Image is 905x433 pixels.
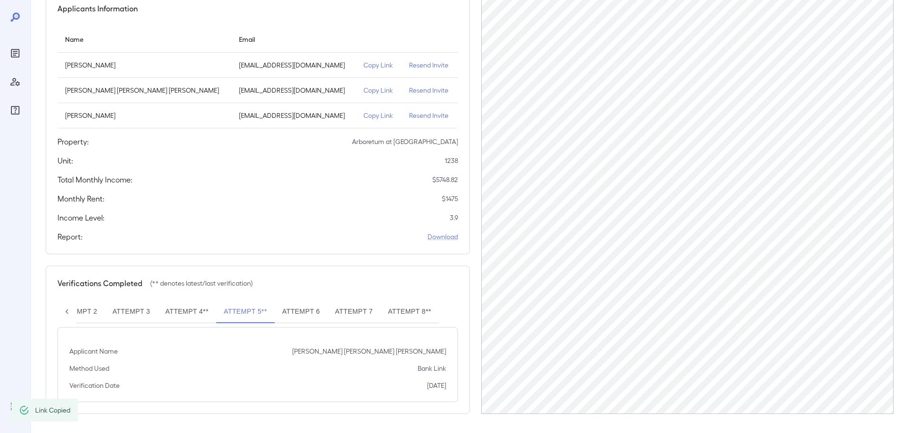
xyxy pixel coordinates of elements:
[327,300,380,323] button: Attempt 7
[158,300,216,323] button: Attempt 4**
[409,111,450,120] p: Resend Invite
[52,300,105,323] button: Attempt 2
[105,300,158,323] button: Attempt 3
[65,86,224,95] p: [PERSON_NAME] [PERSON_NAME] [PERSON_NAME]
[363,111,394,120] p: Copy Link
[57,212,105,223] h5: Income Level:
[35,402,70,419] div: Link Copied
[292,346,446,356] p: [PERSON_NAME] [PERSON_NAME] [PERSON_NAME]
[428,232,458,241] a: Download
[216,300,275,323] button: Attempt 5**
[8,46,23,61] div: Reports
[65,111,224,120] p: [PERSON_NAME]
[57,278,143,289] h5: Verifications Completed
[57,136,89,147] h5: Property:
[363,86,394,95] p: Copy Link
[57,26,458,128] table: simple table
[57,155,73,166] h5: Unit:
[57,3,138,14] h5: Applicants Information
[231,26,356,53] th: Email
[57,231,83,242] h5: Report:
[69,381,120,390] p: Verification Date
[65,60,224,70] p: [PERSON_NAME]
[381,300,439,323] button: Attempt 8**
[275,300,327,323] button: Attempt 6
[239,60,348,70] p: [EMAIL_ADDRESS][DOMAIN_NAME]
[69,364,109,373] p: Method Used
[352,137,458,146] p: Arboretum at [GEOGRAPHIC_DATA]
[8,103,23,118] div: FAQ
[239,86,348,95] p: [EMAIL_ADDRESS][DOMAIN_NAME]
[239,111,348,120] p: [EMAIL_ADDRESS][DOMAIN_NAME]
[432,175,458,184] p: $ 5748.82
[57,26,231,53] th: Name
[409,86,450,95] p: Resend Invite
[418,364,446,373] p: Bank Link
[442,194,458,203] p: $ 1475
[445,156,458,165] p: 1238
[363,60,394,70] p: Copy Link
[409,60,450,70] p: Resend Invite
[150,279,253,288] p: (** denotes latest/last verification)
[8,399,23,414] div: Log Out
[57,174,133,185] h5: Total Monthly Income:
[427,381,446,390] p: [DATE]
[69,346,118,356] p: Applicant Name
[8,74,23,89] div: Manage Users
[57,193,105,204] h5: Monthly Rent:
[450,213,458,222] p: 3.9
